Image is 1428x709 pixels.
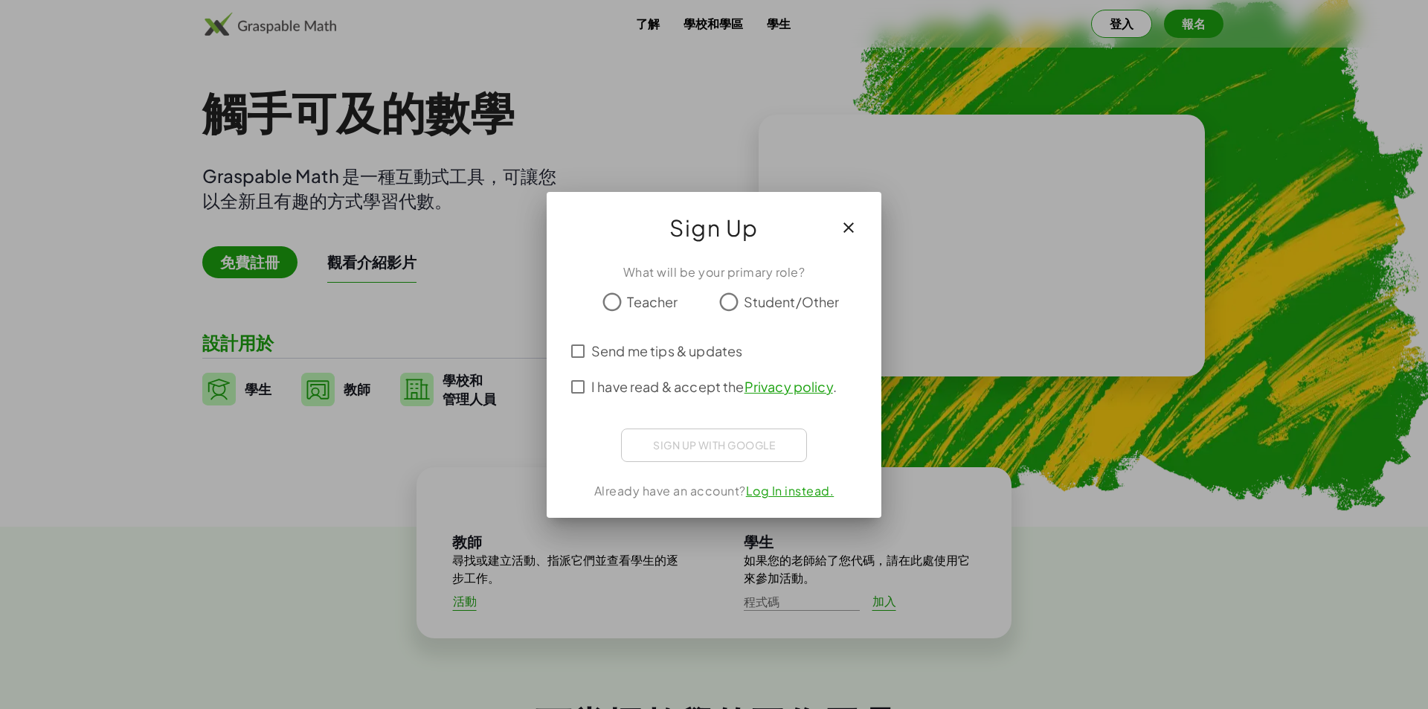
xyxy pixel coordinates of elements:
[565,263,863,281] div: What will be your primary role?
[744,292,840,312] span: Student/Other
[744,378,833,395] a: Privacy policy
[669,210,759,246] span: Sign Up
[627,292,678,312] span: Teacher
[591,341,742,361] span: Send me tips & updates
[591,376,837,397] span: I have read & accept the .
[565,482,863,500] div: Already have an account?
[746,483,834,498] a: Log In instead.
